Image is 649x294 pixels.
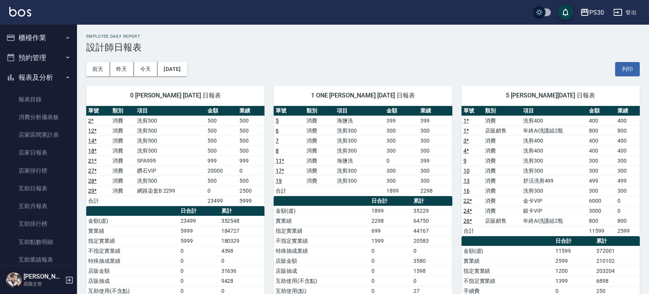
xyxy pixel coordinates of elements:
td: 洗剪400 [521,146,587,156]
td: 1598 [411,266,452,276]
td: 消費 [304,166,335,176]
td: 店販金額 [86,266,179,276]
td: 0 [370,276,412,286]
td: 消費 [483,206,521,216]
a: 店家排行榜 [3,162,74,180]
td: 300 [418,146,452,156]
th: 金額 [206,106,238,116]
td: 1599 [370,236,412,246]
td: 鑽石VIP [135,166,206,176]
td: 洗剪300 [335,126,385,136]
td: 店販銷售 [483,126,521,136]
span: 5 [PERSON_NAME][DATE] 日報表 [471,92,631,99]
button: 預約管理 [3,48,74,68]
a: 5 [276,118,279,124]
button: 櫃檯作業 [3,28,74,48]
td: 洗剪500 [135,176,206,186]
td: 999 [238,156,264,166]
td: 800 [587,126,616,136]
td: 300 [418,176,452,186]
td: 合計 [462,226,483,236]
td: 1899 [385,186,418,196]
th: 類別 [110,106,135,116]
button: 昨天 [110,62,134,76]
td: 洗剪400 [521,136,587,146]
a: 店家日報表 [3,144,74,161]
table: a dense table [86,106,264,206]
a: 13 [463,178,470,184]
td: 2298 [370,216,412,226]
a: 互助點數明細 [3,233,74,251]
td: 消費 [110,156,135,166]
td: 499 [587,176,616,186]
th: 金額 [587,106,616,116]
td: 0 [411,276,452,286]
td: 消費 [110,166,135,176]
td: 店販金額 [274,256,370,266]
td: 洗剪300 [335,166,385,176]
td: 0 [179,246,219,256]
td: 300 [385,126,418,136]
td: 800 [616,216,640,226]
span: 1 ONE [PERSON_NAME] [DATE] 日報表 [283,92,443,99]
td: 23499 [179,216,219,226]
div: PS30 [589,8,604,17]
td: 500 [206,176,238,186]
td: SPA999 [135,156,206,166]
td: 店販銷售 [483,216,521,226]
td: 20000 [206,166,238,176]
td: 網路染套B 2299 [135,186,206,196]
td: 2599 [616,226,640,236]
td: 6000 [587,196,616,206]
th: 項目 [135,106,206,116]
td: 500 [206,116,238,126]
td: 0 [179,266,219,276]
td: 44167 [411,226,452,236]
td: 64750 [411,216,452,226]
td: 31636 [219,266,265,276]
a: 8 [276,148,279,154]
a: 16 [463,188,470,194]
td: 消費 [110,126,135,136]
td: 特殊抽成業績 [274,246,370,256]
td: 180329 [219,236,265,246]
td: 金額(虛) [86,216,179,226]
td: 消費 [304,116,335,126]
td: 消費 [110,146,135,156]
td: 消費 [483,116,521,126]
td: 300 [418,166,452,176]
th: 日合計 [370,196,412,206]
td: 消費 [110,186,135,196]
td: 1200 [554,266,594,276]
td: 消費 [483,136,521,146]
td: 399 [418,156,452,166]
td: 2599 [554,256,594,266]
td: 4398 [219,246,265,256]
th: 累計 [219,206,265,216]
td: 800 [587,216,616,226]
td: 400 [587,136,616,146]
td: 消費 [110,176,135,186]
button: 登出 [610,5,640,20]
td: 1399 [554,276,594,286]
td: 300 [587,186,616,196]
img: Person [6,272,22,288]
td: 2298 [418,186,452,196]
td: 400 [616,136,640,146]
td: 500 [238,126,264,136]
td: 6898 [594,276,640,286]
img: Logo [9,7,31,17]
td: 消費 [483,196,521,206]
th: 單號 [274,106,304,116]
td: 500 [238,116,264,126]
td: 0 [370,256,412,266]
td: 500 [238,176,264,186]
td: 399 [385,116,418,126]
td: 特殊抽成業績 [86,256,179,266]
a: 報表目錄 [3,91,74,108]
a: 9 [463,158,467,164]
td: 0 [370,246,412,256]
td: 500 [206,146,238,156]
td: 消費 [304,126,335,136]
td: 300 [616,166,640,176]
